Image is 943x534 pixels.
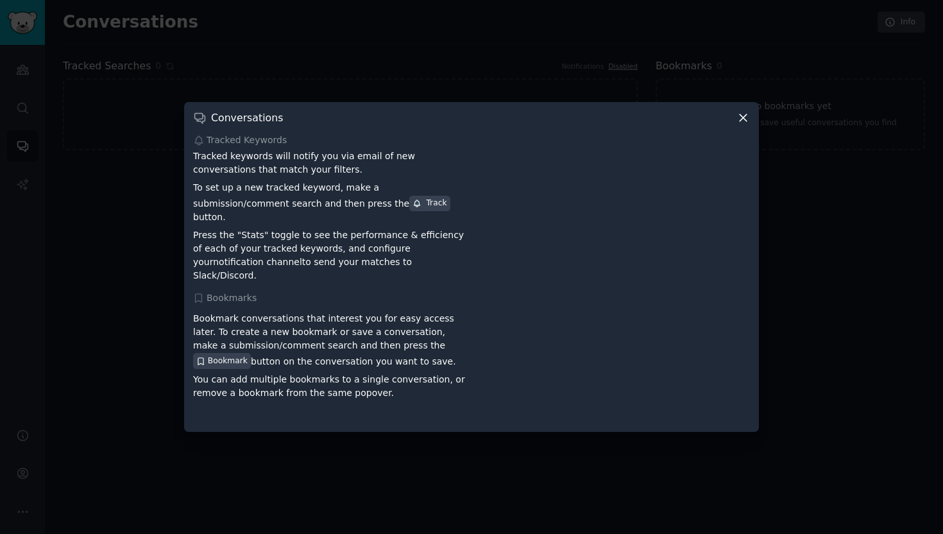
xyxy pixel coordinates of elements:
div: Tracked Keywords [193,133,750,147]
h3: Conversations [211,111,283,125]
iframe: YouTube video player [476,150,750,265]
p: Tracked keywords will notify you via email of new conversations that match your filters. [193,150,467,177]
span: Bookmark [208,356,248,367]
div: Track [412,198,446,209]
p: You can add multiple bookmarks to a single conversation, or remove a bookmark from the same popover. [193,373,467,400]
a: notification channel [213,257,302,267]
iframe: YouTube video player [476,307,750,423]
p: Bookmark conversations that interest you for easy access later. To create a new bookmark or save ... [193,312,467,368]
p: Press the "Stats" toggle to see the performance & efficiency of each of your tracked keywords, an... [193,228,467,282]
div: Bookmarks [193,291,750,305]
p: To set up a new tracked keyword, make a submission/comment search and then press the button. [193,181,467,224]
